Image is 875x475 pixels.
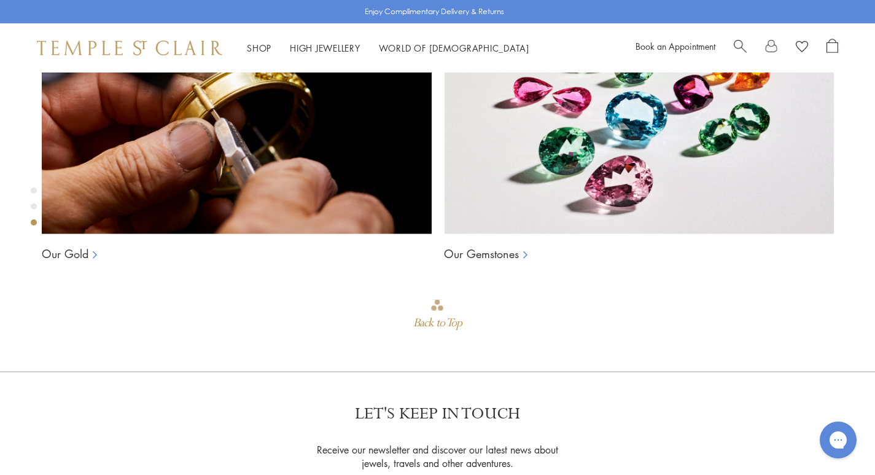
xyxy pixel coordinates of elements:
[413,312,461,334] div: Back to Top
[290,42,360,54] a: High JewelleryHigh Jewellery
[365,6,504,18] p: Enjoy Complimentary Delivery & Returns
[37,41,222,55] img: Temple St. Clair
[247,41,529,56] nav: Main navigation
[31,184,37,235] div: Product gallery navigation
[796,39,808,57] a: View Wishlist
[636,40,715,52] a: Book an Appointment
[814,417,863,463] iframe: Gorgias live chat messenger
[413,298,461,334] div: Go to top
[247,42,271,54] a: ShopShop
[355,403,520,425] p: LET'S KEEP IN TOUCH
[313,443,562,470] p: Receive our newsletter and discover our latest news about jewels, travels and other adventures.
[379,42,529,54] a: World of [DEMOGRAPHIC_DATA]World of [DEMOGRAPHIC_DATA]
[42,246,88,261] a: Our Gold
[826,39,838,57] a: Open Shopping Bag
[444,246,519,261] a: Our Gemstones
[734,39,747,57] a: Search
